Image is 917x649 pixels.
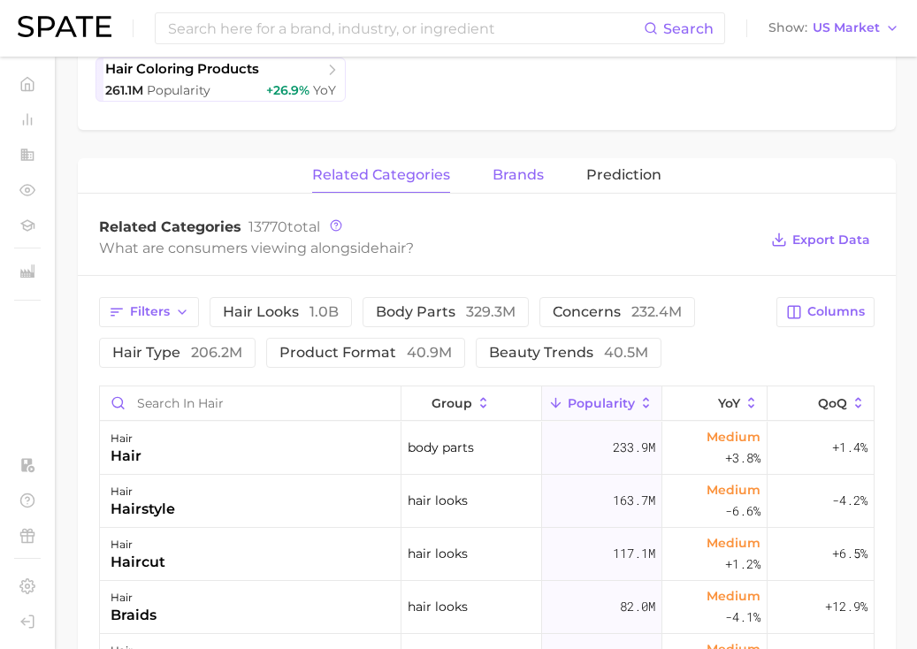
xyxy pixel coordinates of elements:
span: hair looks [223,305,339,319]
span: +12.9% [825,596,867,617]
span: beauty trends [489,346,648,360]
span: related categories [312,167,450,183]
span: 117.1m [613,543,655,564]
button: Filters [99,297,199,327]
span: 82.0m [620,596,655,617]
span: 329.3m [466,303,516,320]
span: hair type [112,346,242,360]
span: 233.9m [613,437,655,458]
span: +26.9% [266,82,309,98]
span: YoY [718,396,740,410]
span: hair looks [408,596,468,617]
span: 163.7m [613,490,655,511]
div: hair [111,534,165,555]
button: hairhairbody parts233.9mMedium+3.8%+1.4% [100,422,874,475]
button: hairhairstylehair looks163.7mMedium-6.6%-4.2% [100,475,874,528]
span: +1.2% [725,554,760,575]
button: Popularity [542,386,662,421]
span: 232.4m [631,303,682,320]
div: haircut [111,552,165,573]
span: Medium [707,479,760,500]
span: -4.2% [832,490,867,511]
span: Export Data [792,233,870,248]
span: hair [379,240,406,256]
span: US Market [813,23,880,33]
span: Medium [707,585,760,607]
span: brands [493,167,544,183]
div: hair [111,587,157,608]
div: hairstyle [111,499,175,520]
span: 40.5m [604,344,648,361]
span: YoY [313,82,336,98]
span: body parts [408,437,474,458]
a: Log out. Currently logged in as Brennan McVicar with e-mail brennan@spate.nyc. [14,608,41,635]
button: group [401,386,542,421]
div: hair [111,428,141,449]
span: Filters [130,304,170,319]
span: +3.8% [725,447,760,469]
button: ShowUS Market [764,17,904,40]
div: hair [111,446,141,467]
button: hairhaircuthair looks117.1mMedium+1.2%+6.5% [100,528,874,581]
span: concerns [553,305,682,319]
div: What are consumers viewing alongside ? [99,236,758,260]
button: QoQ [768,386,874,421]
a: hair coloring products261.1m Popularity+26.9% YoY [96,57,346,102]
span: Search [663,20,714,37]
button: YoY [662,386,768,421]
input: Search in hair [100,386,401,420]
span: Related Categories [99,218,241,235]
span: Columns [807,304,865,319]
button: hairbraidshair looks82.0mMedium-4.1%+12.9% [100,581,874,634]
button: Export Data [767,227,875,252]
img: SPATE [18,16,111,37]
span: Medium [707,426,760,447]
span: product format [279,346,452,360]
span: 206.2m [191,344,242,361]
span: hair looks [408,490,468,511]
span: -6.6% [725,500,760,522]
span: hair coloring products [105,61,259,78]
span: 13770 [248,218,287,235]
span: Medium [707,532,760,554]
span: Show [768,23,807,33]
div: braids [111,605,157,626]
span: 261.1m [105,82,143,98]
span: 1.0b [309,303,339,320]
span: group [432,396,472,410]
span: Popularity [147,82,210,98]
span: +6.5% [832,543,867,564]
span: total [248,218,320,235]
span: -4.1% [725,607,760,628]
span: hair looks [408,543,468,564]
span: QoQ [818,396,847,410]
div: hair [111,481,175,502]
button: Columns [776,297,875,327]
span: Popularity [568,396,635,410]
span: Prediction [586,167,661,183]
span: 40.9m [407,344,452,361]
span: +1.4% [832,437,867,458]
input: Search here for a brand, industry, or ingredient [166,13,644,43]
span: body parts [376,305,516,319]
